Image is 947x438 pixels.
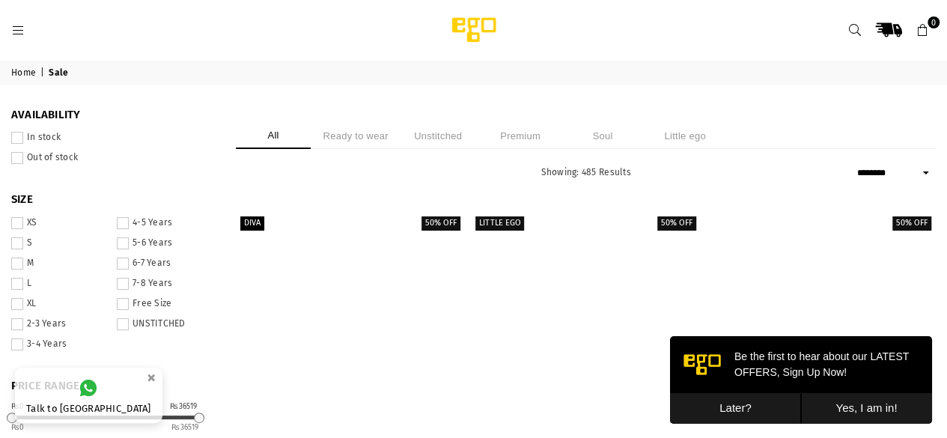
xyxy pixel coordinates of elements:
[892,216,931,231] label: 50% off
[410,15,538,45] img: Ego
[11,192,213,207] span: SIZE
[171,423,198,432] ins: 36519
[240,216,264,231] label: Diva
[15,368,162,423] a: Talk to [GEOGRAPHIC_DATA]
[565,123,640,149] li: Soul
[11,152,213,164] label: Out of stock
[909,16,936,43] a: 0
[11,278,108,290] label: L
[11,318,108,330] label: 2-3 Years
[11,132,213,144] label: In stock
[483,123,558,149] li: Premium
[421,216,460,231] label: 50% off
[11,237,108,249] label: S
[117,217,213,229] label: 4-5 Years
[401,123,475,149] li: Unstitched
[49,67,70,79] span: Sale
[4,24,31,35] a: Menu
[170,403,197,410] div: ₨36519
[142,365,160,390] button: ×
[11,108,213,123] span: Availability
[318,123,393,149] li: Ready to wear
[131,57,262,88] button: Yes, I am in!
[117,278,213,290] label: 7-8 Years
[11,379,213,394] span: PRICE RANGE
[657,216,696,231] label: 50% off
[648,123,722,149] li: Little ego
[117,318,213,330] label: UNSTITCHED
[117,298,213,310] label: Free Size
[841,16,868,43] a: Search
[117,237,213,249] label: 5-6 Years
[11,258,108,270] label: M
[541,167,630,177] span: Showing: 485 Results
[40,67,46,79] span: |
[11,217,108,229] label: XS
[670,336,932,423] iframe: webpush-onsite
[11,298,108,310] label: XL
[475,216,524,231] label: Little EGO
[11,338,108,350] label: 3-4 Years
[11,403,25,410] div: ₨0
[117,258,213,270] label: 6-7 Years
[11,423,25,432] ins: 0
[928,16,940,28] span: 0
[11,67,38,79] a: Home
[236,123,311,149] li: All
